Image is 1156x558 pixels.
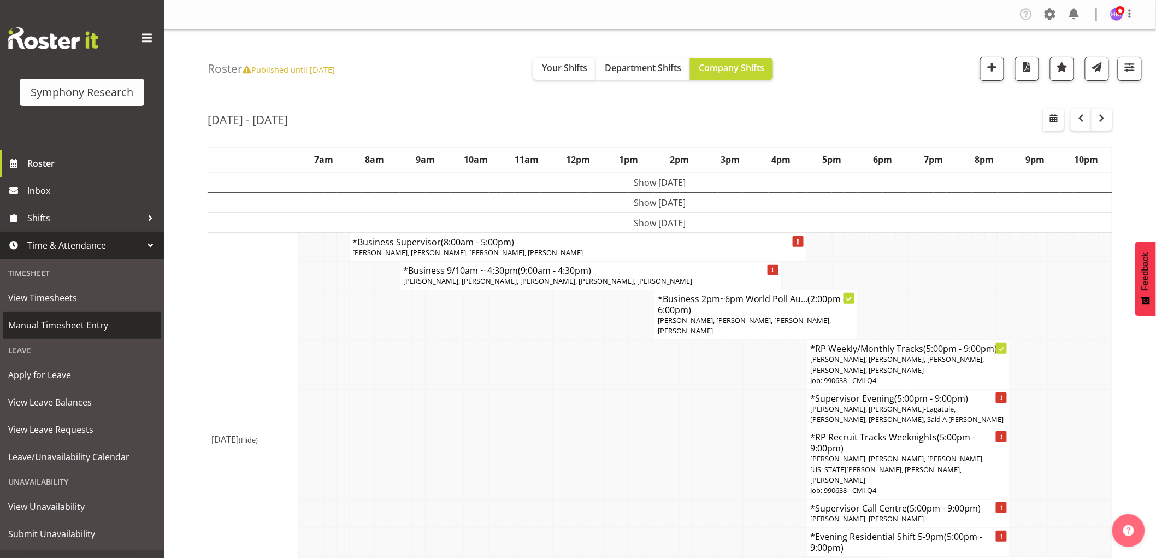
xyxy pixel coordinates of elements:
span: (8:00am - 5:00pm) [441,236,515,248]
span: (2:00pm - 6:00pm) [658,293,846,316]
h4: *Evening Residential Shift 5-9pm [810,531,1006,553]
a: View Leave Requests [3,416,161,443]
img: Rosterit website logo [8,27,98,49]
th: 7am [298,147,349,172]
button: Select a specific date within the roster. [1043,109,1064,131]
th: 12pm [552,147,603,172]
span: Inbox [27,183,158,199]
span: Roster [27,155,158,172]
button: Download a PDF of the roster according to the set date range. [1015,57,1039,81]
span: Apply for Leave [8,367,156,383]
span: Leave/Unavailability Calendar [8,449,156,465]
th: 9pm [1010,147,1061,172]
span: (9:00am - 4:30pm) [518,265,592,277]
button: Your Shifts [533,58,596,80]
span: Shifts [27,210,142,226]
th: 5pm [807,147,858,172]
th: 8am [349,147,400,172]
span: Submit Unavailability [8,526,156,542]
th: 10am [451,147,502,172]
a: Submit Unavailability [3,520,161,548]
th: 11am [502,147,552,172]
p: Job: 990638 - CMI Q4 [810,485,1006,496]
a: Manual Timesheet Entry [3,312,161,339]
button: Send a list of all shifts for the selected filtered period to all rostered employees. [1085,57,1109,81]
span: View Timesheets [8,290,156,306]
th: 3pm [705,147,756,172]
span: [PERSON_NAME], [PERSON_NAME], [PERSON_NAME], [US_STATE][PERSON_NAME], [PERSON_NAME], [PERSON_NAME] [810,454,984,484]
span: [PERSON_NAME], [PERSON_NAME], [PERSON_NAME], [PERSON_NAME], [PERSON_NAME] [404,276,693,286]
h4: *Supervisor Call Centre [810,503,1006,514]
img: hitesh-makan1261.jpg [1110,8,1123,21]
div: Unavailability [3,471,161,493]
h4: *Business 9/10am ~ 4:30pm [404,265,778,276]
button: Department Shifts [596,58,690,80]
span: Department Shifts [605,62,681,74]
button: Add a new shift [980,57,1004,81]
div: Symphony Research [31,84,133,101]
span: (5:00pm - 9:00pm) [907,502,981,514]
a: Leave/Unavailability Calendar [3,443,161,471]
th: 4pm [756,147,807,172]
a: Apply for Leave [3,361,161,389]
th: 2pm [654,147,705,172]
span: View Leave Requests [8,421,156,438]
span: Your Shifts [542,62,587,74]
td: Show [DATE] [208,213,1112,233]
span: (5:00pm - 9:00pm) [923,343,997,355]
p: Job: 990638 - CMI Q4 [810,375,1006,386]
td: Show [DATE] [208,172,1112,193]
a: View Timesheets [3,284,161,312]
th: 1pm [603,147,654,172]
h4: *Business 2pm~6pm World Poll Au... [658,293,854,315]
h4: *RP Recruit Tracks Weeknights [810,432,1006,454]
th: 6pm [858,147,909,172]
span: [PERSON_NAME], [PERSON_NAME], [PERSON_NAME], [PERSON_NAME] [658,315,831,336]
h4: Roster [208,62,335,75]
span: View Leave Balances [8,394,156,410]
button: Highlight an important date within the roster. [1050,57,1074,81]
button: Company Shifts [690,58,773,80]
div: Timesheet [3,262,161,284]
th: 10pm [1061,147,1112,172]
span: [PERSON_NAME], [PERSON_NAME], [PERSON_NAME], [PERSON_NAME], [PERSON_NAME] [810,354,984,374]
h4: *Supervisor Evening [810,393,1006,404]
button: Feedback - Show survey [1135,242,1156,316]
span: Published until [DATE] [243,64,335,75]
h4: *RP Weekly/Monthly Tracks [810,343,1006,354]
span: [PERSON_NAME], [PERSON_NAME] [810,514,924,524]
span: View Unavailability [8,498,156,515]
span: [PERSON_NAME], [PERSON_NAME], [PERSON_NAME], [PERSON_NAME] [353,248,583,257]
td: Show [DATE] [208,192,1112,213]
span: Time & Attendance [27,237,142,254]
th: 8pm [959,147,1010,172]
div: Leave [3,339,161,361]
span: (5:00pm - 9:00pm) [894,392,968,404]
span: Manual Timesheet Entry [8,317,156,333]
h2: [DATE] - [DATE] [208,113,288,127]
th: 9am [400,147,451,172]
span: (5:00pm - 9:00pm) [810,531,982,554]
span: Feedback [1141,252,1151,291]
a: View Unavailability [3,493,161,520]
img: help-xxl-2.png [1123,525,1134,536]
th: 7pm [909,147,959,172]
a: View Leave Balances [3,389,161,416]
span: [PERSON_NAME], [PERSON_NAME]-Lagatule, [PERSON_NAME], [PERSON_NAME], Said A [PERSON_NAME] [810,404,1004,424]
button: Filter Shifts [1118,57,1142,81]
span: Company Shifts [699,62,764,74]
span: (Hide) [239,435,258,445]
span: (5:00pm - 9:00pm) [810,431,975,454]
h4: *Business Supervisor [353,237,804,248]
